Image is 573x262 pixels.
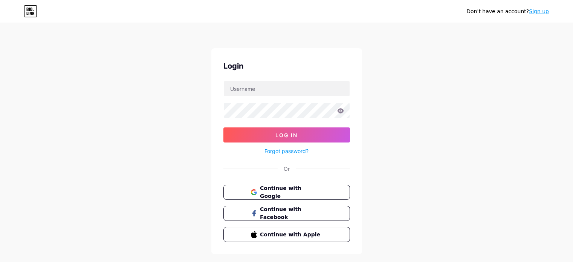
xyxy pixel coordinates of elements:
[264,147,309,155] a: Forgot password?
[223,60,350,72] div: Login
[223,227,350,242] button: Continue with Apple
[223,185,350,200] button: Continue with Google
[260,184,322,200] span: Continue with Google
[260,231,322,239] span: Continue with Apple
[260,205,322,221] span: Continue with Facebook
[284,165,290,173] div: Or
[223,206,350,221] button: Continue with Facebook
[223,127,350,142] button: Log In
[466,8,549,15] div: Don't have an account?
[529,8,549,14] a: Sign up
[275,132,298,138] span: Log In
[224,81,350,96] input: Username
